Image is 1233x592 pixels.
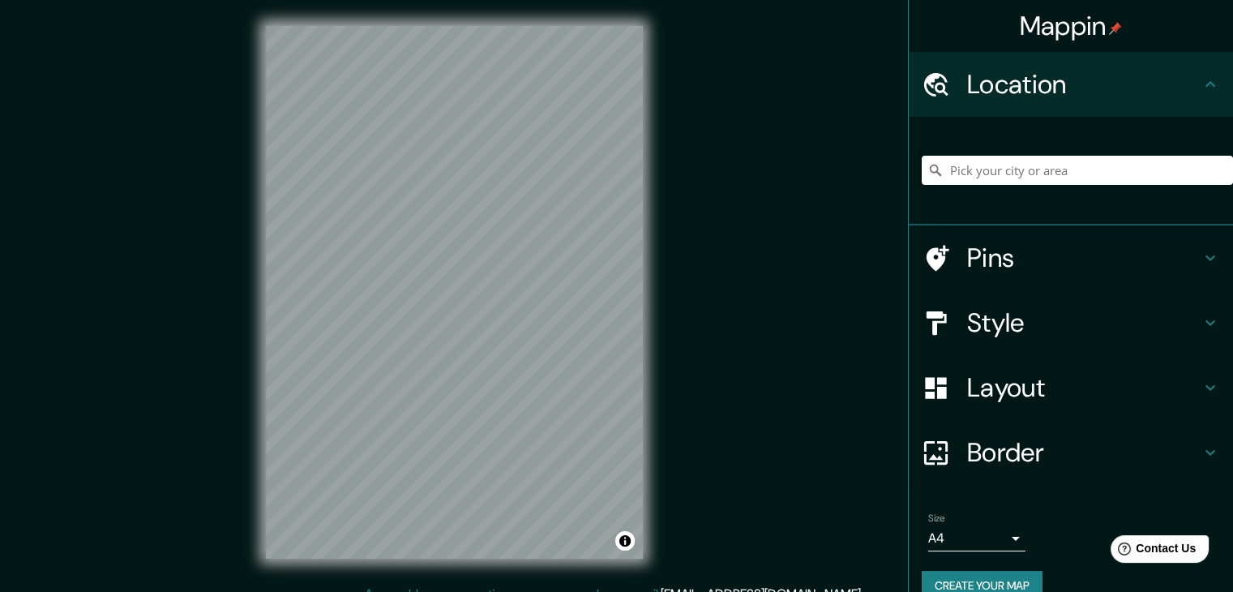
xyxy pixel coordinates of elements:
label: Size [928,512,945,526]
iframe: Help widget launcher [1089,529,1215,574]
h4: Mappin [1020,10,1123,42]
h4: Style [967,307,1201,339]
input: Pick your city or area [922,156,1233,185]
div: A4 [928,526,1025,551]
button: Toggle attribution [615,531,635,551]
div: Location [909,52,1233,117]
h4: Pins [967,242,1201,274]
div: Border [909,420,1233,485]
img: pin-icon.png [1109,22,1122,35]
canvas: Map [266,26,643,559]
h4: Layout [967,371,1201,404]
div: Style [909,290,1233,355]
div: Layout [909,355,1233,420]
h4: Location [967,68,1201,101]
h4: Border [967,436,1201,469]
div: Pins [909,225,1233,290]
